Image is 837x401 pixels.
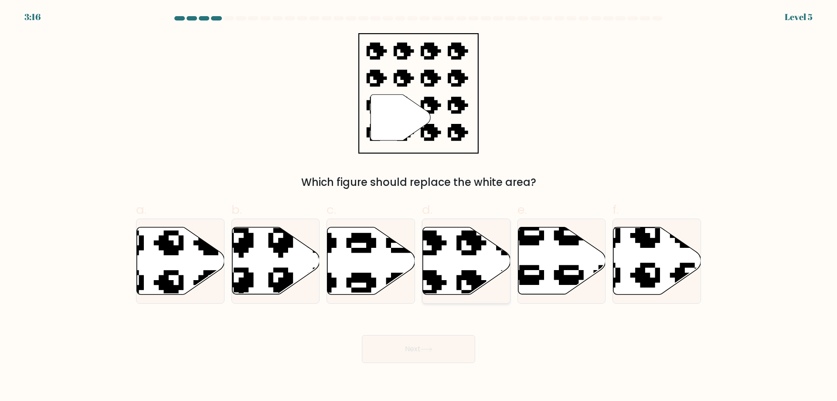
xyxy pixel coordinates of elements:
button: Next [362,335,475,363]
span: c. [327,201,336,218]
span: d. [422,201,432,218]
g: " [371,95,430,141]
span: f. [612,201,619,218]
div: 3:16 [24,10,41,24]
div: Which figure should replace the white area? [141,175,696,190]
span: a. [136,201,146,218]
span: b. [231,201,242,218]
div: Level 5 [785,10,813,24]
span: e. [517,201,527,218]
